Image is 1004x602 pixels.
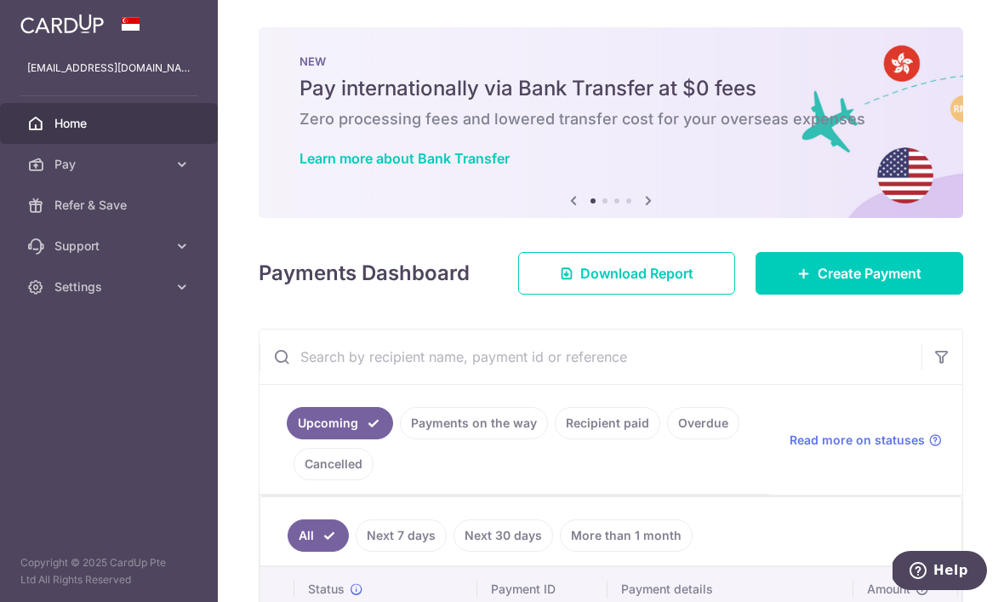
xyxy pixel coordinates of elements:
[54,115,167,132] span: Home
[790,432,925,449] span: Read more on statuses
[259,27,963,218] img: Bank transfer banner
[756,252,963,295] a: Create Payment
[400,407,548,439] a: Payments on the way
[288,519,349,552] a: All
[260,330,921,384] input: Search by recipient name, payment id or reference
[555,407,660,439] a: Recipient paid
[667,407,739,439] a: Overdue
[560,519,693,552] a: More than 1 month
[299,109,922,129] h6: Zero processing fees and lowered transfer cost for your overseas expenses
[454,519,553,552] a: Next 30 days
[790,432,942,449] a: Read more on statuses
[867,581,910,598] span: Amount
[54,156,167,173] span: Pay
[20,14,104,34] img: CardUp
[299,150,510,167] a: Learn more about Bank Transfer
[818,263,921,284] span: Create Payment
[287,407,393,439] a: Upcoming
[308,581,345,598] span: Status
[299,54,922,68] p: NEW
[580,263,693,284] span: Download Report
[294,448,374,480] a: Cancelled
[893,551,987,593] iframe: Opens a widget where you can find more information
[518,252,735,295] a: Download Report
[299,75,922,102] h5: Pay internationally via Bank Transfer at $0 fees
[54,238,167,255] span: Support
[356,519,447,552] a: Next 7 days
[54,278,167,295] span: Settings
[259,258,470,289] h4: Payments Dashboard
[27,60,191,77] p: [EMAIL_ADDRESS][DOMAIN_NAME]
[54,197,167,214] span: Refer & Save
